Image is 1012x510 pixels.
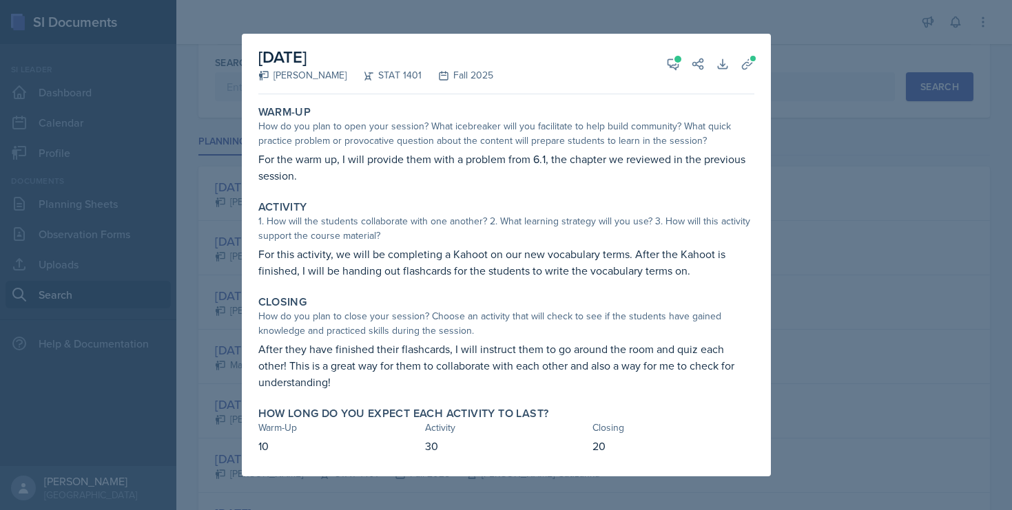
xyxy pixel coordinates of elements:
p: 10 [258,438,420,454]
div: Activity [425,421,587,435]
div: 1. How will the students collaborate with one another? 2. What learning strategy will you use? 3.... [258,214,754,243]
label: Activity [258,200,307,214]
label: Warm-Up [258,105,311,119]
div: [PERSON_NAME] [258,68,347,83]
div: How do you plan to close your session? Choose an activity that will check to see if the students ... [258,309,754,338]
p: 30 [425,438,587,454]
h2: [DATE] [258,45,493,70]
div: Warm-Up [258,421,420,435]
p: For this activity, we will be completing a Kahoot on our new vocabulary terms. After the Kahoot i... [258,246,754,279]
p: For the warm up, I will provide them with a problem from 6.1, the chapter we reviewed in the prev... [258,151,754,184]
div: How do you plan to open your session? What icebreaker will you facilitate to help build community... [258,119,754,148]
p: After they have finished their flashcards, I will instruct them to go around the room and quiz ea... [258,341,754,390]
div: Closing [592,421,754,435]
p: 20 [592,438,754,454]
label: How long do you expect each activity to last? [258,407,549,421]
label: Closing [258,295,307,309]
div: STAT 1401 [347,68,422,83]
div: Fall 2025 [422,68,493,83]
